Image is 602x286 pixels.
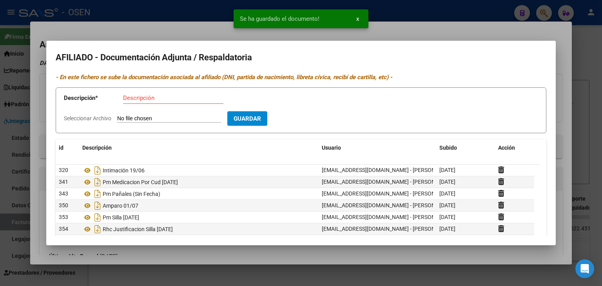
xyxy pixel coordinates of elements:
[103,203,138,209] span: Amparo 01/07
[56,74,392,81] i: - En este fichero se sube la documentación asociada al afiliado (DNI, partida de nacimiento, libr...
[59,145,63,151] span: id
[439,179,455,185] span: [DATE]
[439,145,457,151] span: Subido
[322,179,455,185] span: [EMAIL_ADDRESS][DOMAIN_NAME] - [PERSON_NAME]
[103,226,173,232] span: Rhc Justificacion Silla [DATE]
[439,167,455,173] span: [DATE]
[436,139,495,156] datatable-header-cell: Subido
[234,115,261,122] span: Guardar
[103,167,145,174] span: Intimación 19/06
[227,111,267,126] button: Guardar
[64,94,123,103] p: Descripción
[59,190,68,197] span: 343
[439,226,455,232] span: [DATE]
[575,259,594,278] div: Open Intercom Messenger
[92,188,103,200] i: Descargar documento
[495,139,534,156] datatable-header-cell: Acción
[59,214,68,220] span: 353
[82,145,112,151] span: Descripción
[103,214,139,221] span: Pm Silla [DATE]
[319,139,436,156] datatable-header-cell: Usuario
[92,199,103,212] i: Descargar documento
[322,190,455,197] span: [EMAIL_ADDRESS][DOMAIN_NAME] - [PERSON_NAME]
[103,179,178,185] span: Pm Medicacion Por Cud [DATE]
[322,226,455,232] span: [EMAIL_ADDRESS][DOMAIN_NAME] - [PERSON_NAME]
[92,223,103,235] i: Descargar documento
[92,164,103,177] i: Descargar documento
[59,202,68,208] span: 350
[356,15,359,22] span: x
[350,12,365,26] button: x
[59,167,68,173] span: 320
[56,50,546,65] h2: AFILIADO - Documentación Adjunta / Respaldatoria
[79,139,319,156] datatable-header-cell: Descripción
[103,191,160,197] span: Pm Pañales (Sin Fecha)
[322,167,455,173] span: [EMAIL_ADDRESS][DOMAIN_NAME] - [PERSON_NAME]
[240,15,319,23] span: Se ha guardado el documento!
[498,145,515,151] span: Acción
[92,176,103,188] i: Descargar documento
[64,115,111,121] span: Seleccionar Archivo
[59,179,68,185] span: 341
[322,202,455,208] span: [EMAIL_ADDRESS][DOMAIN_NAME] - [PERSON_NAME]
[322,214,455,220] span: [EMAIL_ADDRESS][DOMAIN_NAME] - [PERSON_NAME]
[322,145,341,151] span: Usuario
[439,214,455,220] span: [DATE]
[439,202,455,208] span: [DATE]
[56,139,79,156] datatable-header-cell: id
[439,190,455,197] span: [DATE]
[59,226,68,232] span: 354
[92,211,103,224] i: Descargar documento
